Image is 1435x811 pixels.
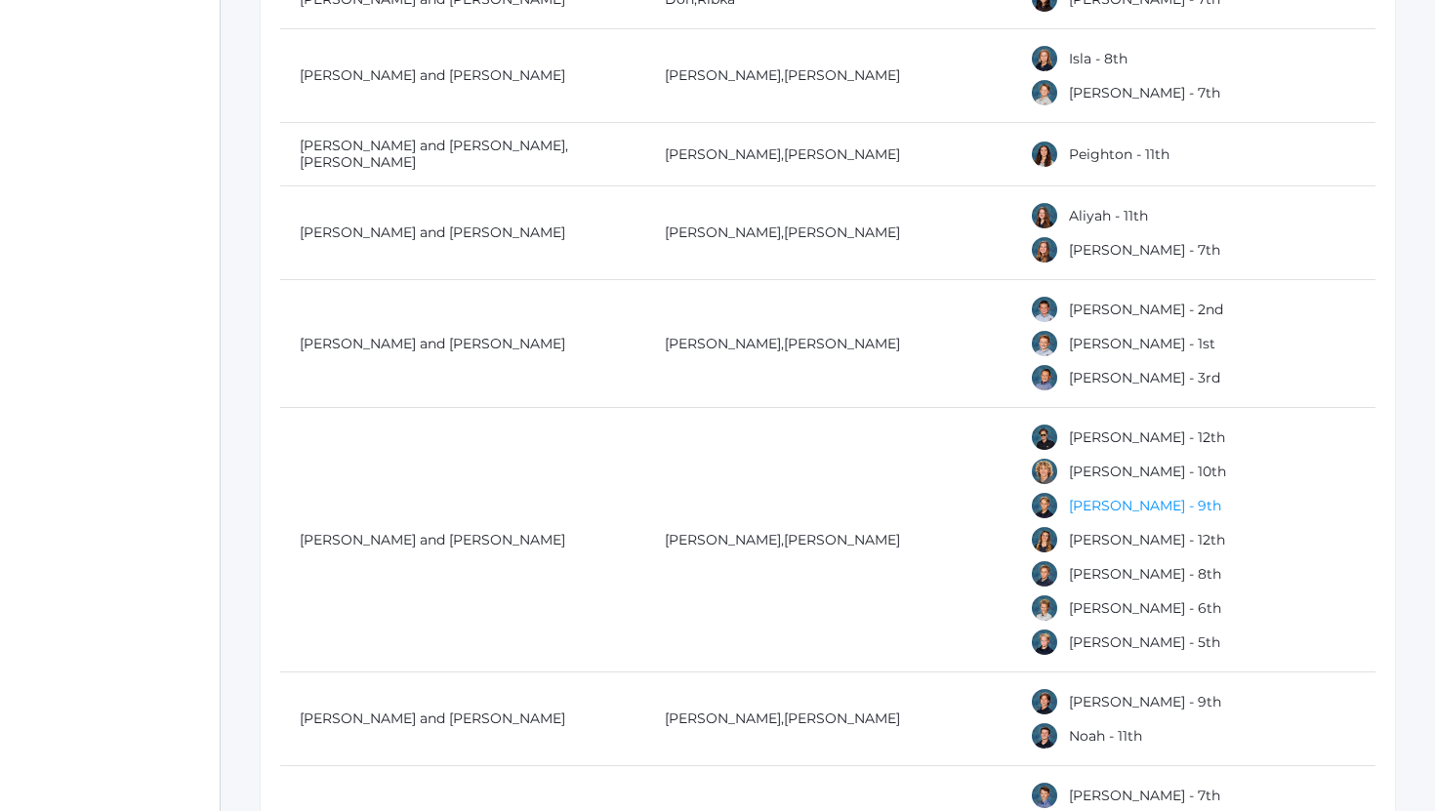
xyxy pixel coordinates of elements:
a: Noah - 11th [1069,727,1142,745]
div: Elliot Burke [1030,628,1059,657]
a: [PERSON_NAME] [784,66,900,84]
td: , [645,123,1010,186]
a: [PERSON_NAME] and [PERSON_NAME] [300,710,565,727]
a: Aliyah - 11th [1069,207,1148,224]
a: [PERSON_NAME] - 9th [1069,497,1221,514]
a: [PERSON_NAME] - 7th [1069,787,1220,804]
td: , [645,186,1010,280]
div: Aliyah Burgert [1030,201,1059,230]
a: [PERSON_NAME] [784,335,900,352]
a: [PERSON_NAME] - 6th [1069,599,1221,617]
div: Calvin Burke [1030,593,1059,623]
div: Shepard Burgh [1030,295,1059,324]
a: [PERSON_NAME] [784,531,900,548]
a: Isla - 8th [1069,50,1127,67]
td: , [645,280,1010,408]
a: [PERSON_NAME] and [PERSON_NAME], [PERSON_NAME] [300,137,568,171]
a: [PERSON_NAME] - 10th [1069,463,1226,480]
a: [PERSON_NAME] - 2nd [1069,301,1223,318]
div: Bennett Burgh [1030,363,1059,392]
a: [PERSON_NAME] - 3rd [1069,369,1220,386]
div: Asher Burke [1030,491,1059,520]
a: [PERSON_NAME] [665,223,781,241]
div: Cole Burke [1030,423,1059,452]
a: [PERSON_NAME] - 9th [1069,693,1221,710]
a: [PERSON_NAME] - 7th [1069,241,1220,259]
div: Gibson Burgh [1030,329,1059,358]
a: [PERSON_NAME] [665,66,781,84]
div: Benjamin Burke [1030,559,1059,588]
td: , [645,29,1010,123]
div: Elijah Burr [1030,687,1059,716]
a: [PERSON_NAME] and [PERSON_NAME] [300,335,565,352]
a: [PERSON_NAME] [665,531,781,548]
a: [PERSON_NAME] - 5th [1069,633,1220,651]
a: [PERSON_NAME] - 12th [1069,428,1225,446]
a: [PERSON_NAME] and [PERSON_NAME] [300,223,565,241]
a: [PERSON_NAME] [784,145,900,163]
a: [PERSON_NAME] - 7th [1069,84,1220,101]
div: Peighton Brown [1030,140,1059,169]
a: [PERSON_NAME] and [PERSON_NAME] [300,531,565,548]
div: Keegan Callaway [1030,781,1059,810]
td: , [645,408,1010,672]
td: , [645,672,1010,766]
a: [PERSON_NAME] - 12th [1069,531,1225,548]
a: [PERSON_NAME] [784,223,900,241]
a: [PERSON_NAME] [665,145,781,163]
a: [PERSON_NAME] and [PERSON_NAME] [300,66,565,84]
a: [PERSON_NAME] - 8th [1069,565,1221,583]
div: Walker Brown [1030,78,1059,107]
a: [PERSON_NAME] [665,335,781,352]
div: Eliana Burgert [1030,235,1059,264]
a: [PERSON_NAME] [665,710,781,727]
div: Mason Burke [1030,457,1059,486]
a: [PERSON_NAME] - 1st [1069,335,1215,352]
a: Peighton - 11th [1069,145,1169,163]
div: Isla Brown [1030,44,1059,73]
a: [PERSON_NAME] [784,710,900,727]
div: Noah Burr [1030,721,1059,750]
div: Ana Burke [1030,525,1059,554]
